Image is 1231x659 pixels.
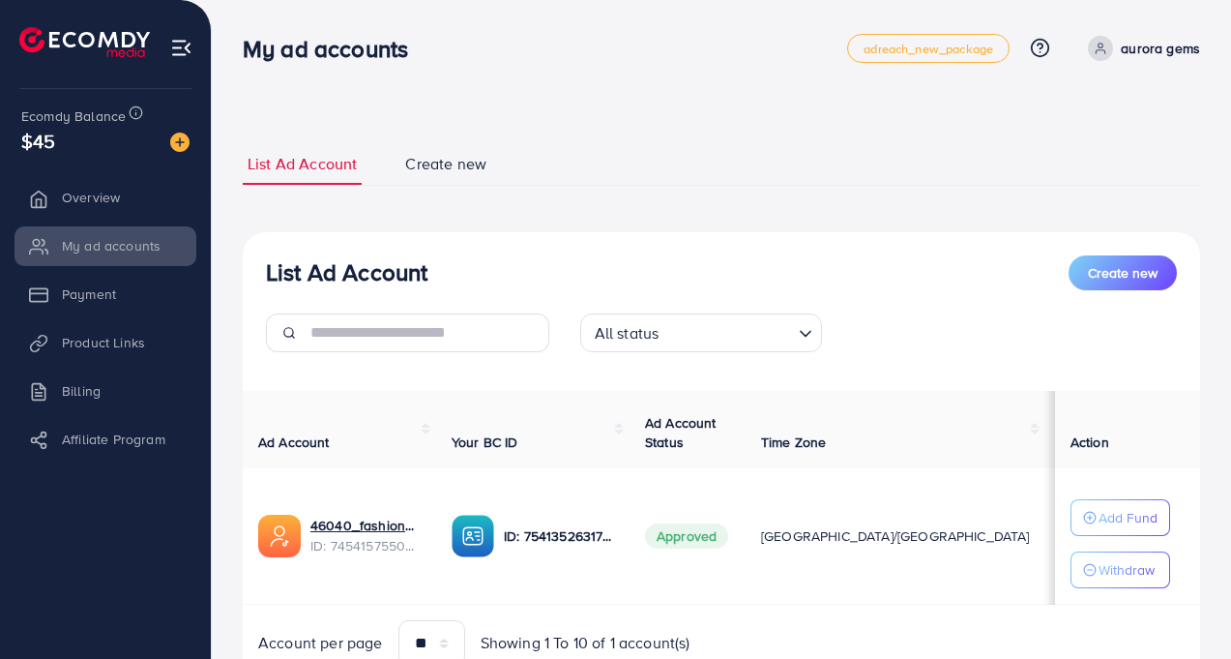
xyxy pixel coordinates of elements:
[645,524,728,549] span: Approved
[243,35,424,63] h3: My ad accounts
[310,536,421,555] span: ID: 7454157550843019265
[1099,506,1158,529] p: Add Fund
[310,516,421,555] div: <span class='underline'>46040_fashionup_1735556305838</span></br>7454157550843019265
[645,413,717,452] span: Ad Account Status
[1070,433,1109,452] span: Action
[248,153,357,175] span: List Ad Account
[452,433,518,452] span: Your BC ID
[864,43,993,55] span: adreach_new_package
[1088,263,1158,283] span: Create new
[21,127,55,155] span: $45
[591,319,663,347] span: All status
[761,526,1030,546] span: [GEOGRAPHIC_DATA]/[GEOGRAPHIC_DATA]
[258,433,330,452] span: Ad Account
[1070,552,1170,588] button: Withdraw
[481,632,690,654] span: Showing 1 To 10 of 1 account(s)
[170,133,190,152] img: image
[21,106,126,126] span: Ecomdy Balance
[1080,36,1200,61] a: aurora gems
[266,258,427,286] h3: List Ad Account
[258,632,383,654] span: Account per page
[580,314,822,352] div: Search for option
[452,515,494,557] img: ic-ba-acc.ded83a64.svg
[1099,558,1155,582] p: Withdraw
[847,34,1010,63] a: adreach_new_package
[504,524,614,548] p: ID: 7541352631785078801
[170,37,192,59] img: menu
[1069,255,1177,290] button: Create new
[1070,499,1170,536] button: Add Fund
[761,433,826,452] span: Time Zone
[1121,37,1200,60] p: aurora gems
[258,515,301,557] img: ic-ads-acc.e4c84228.svg
[19,27,150,57] img: logo
[664,315,790,347] input: Search for option
[310,516,421,535] a: 46040_fashionup_1735556305838
[405,153,486,175] span: Create new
